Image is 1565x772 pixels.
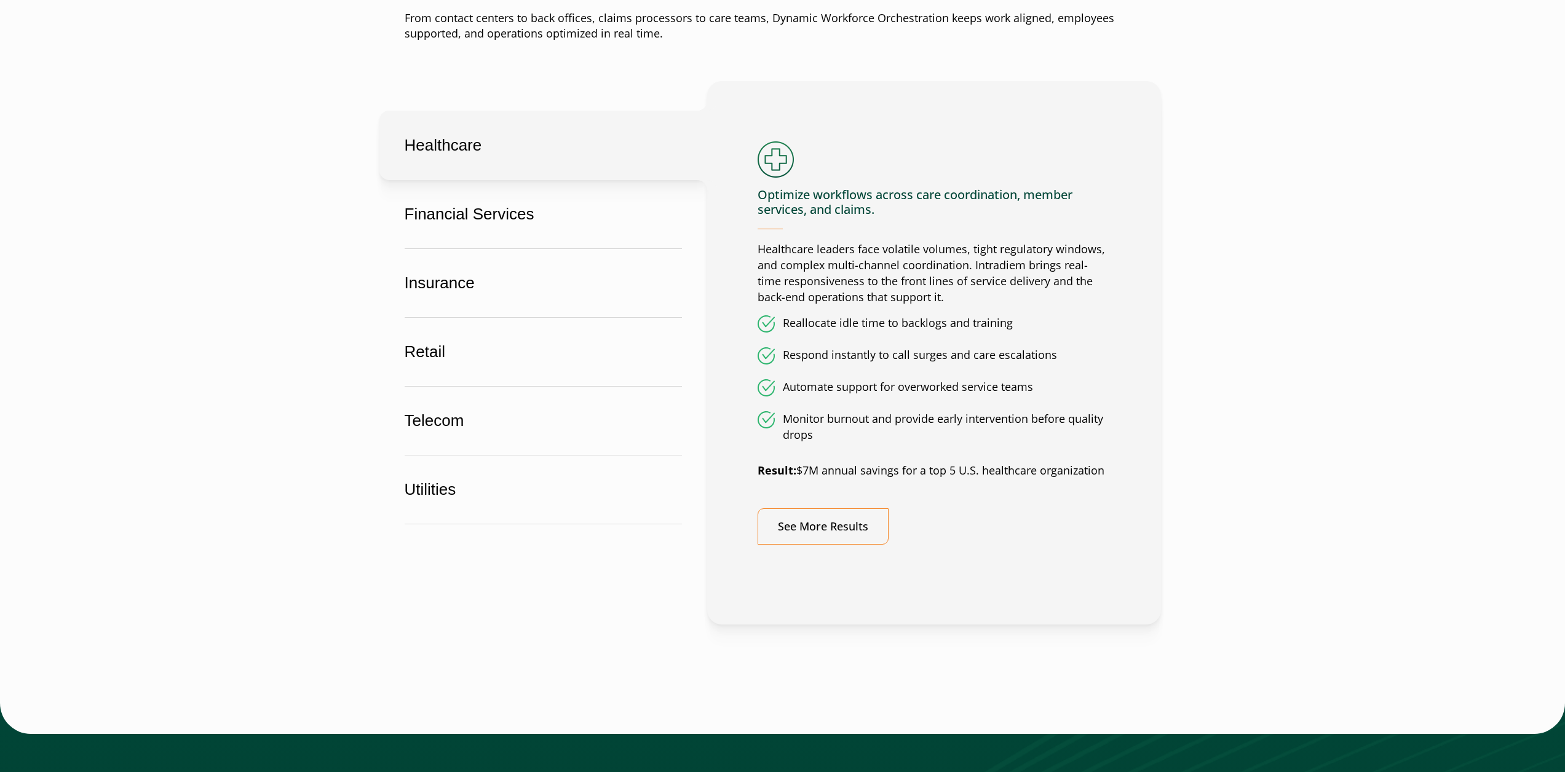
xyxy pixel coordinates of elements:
[758,242,1111,305] p: Healthcare leaders face volatile volumes, tight regulatory windows, and complex multi-channel coo...
[758,463,1111,479] p: $7M annual savings for a top 5 U.S. healthcare organization
[758,379,1111,396] li: Automate support for overworked service teams
[379,111,707,180] button: Healthcare
[379,317,707,387] button: Retail
[758,411,1111,443] li: Monitor burnout and provide early intervention before quality drops
[379,179,707,249] button: Financial Services
[758,463,796,478] strong: Result:
[758,508,889,545] a: See More Results
[405,10,1161,42] p: From contact centers to back offices, claims processors to care teams, Dynamic Workforce Orchestr...
[379,248,707,318] button: Insurance
[379,455,707,524] button: Utilities
[758,347,1111,364] li: Respond instantly to call surges and care escalations
[758,315,1111,333] li: Reallocate idle time to backlogs and training
[758,187,1111,229] h4: Optimize workflows across care coordination, member services, and claims.
[379,386,707,455] button: Telecom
